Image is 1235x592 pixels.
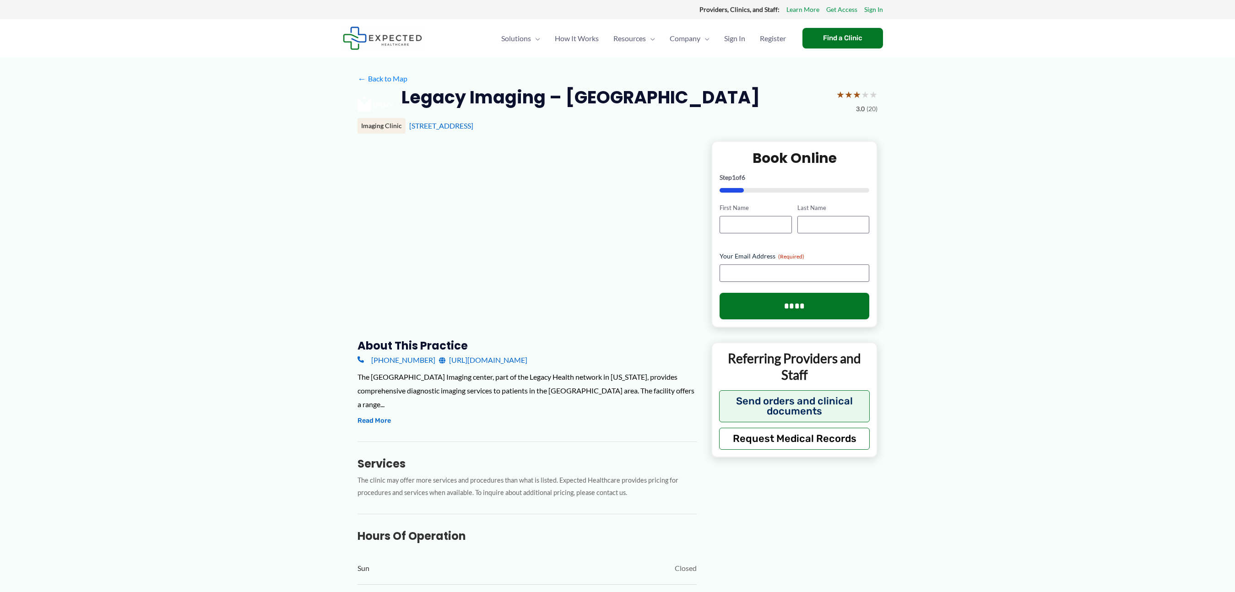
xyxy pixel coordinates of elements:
[753,22,793,54] a: Register
[343,27,422,50] img: Expected Healthcare Logo - side, dark font, small
[778,253,804,260] span: (Required)
[700,22,710,54] span: Menu Toggle
[662,22,717,54] a: CompanyMenu Toggle
[357,74,366,83] span: ←
[867,103,877,115] span: (20)
[357,353,435,367] a: [PHONE_NUMBER]
[732,173,736,181] span: 1
[357,415,391,426] button: Read More
[797,204,869,212] label: Last Name
[853,86,861,103] span: ★
[856,103,865,115] span: 3.0
[357,118,406,134] div: Imaging Clinic
[357,370,697,411] div: The [GEOGRAPHIC_DATA] Imaging center, part of the Legacy Health network in [US_STATE], provides c...
[675,561,697,575] span: Closed
[719,350,870,383] p: Referring Providers and Staff
[357,561,369,575] span: Sun
[802,28,883,48] a: Find a Clinic
[845,86,853,103] span: ★
[717,22,753,54] a: Sign In
[357,529,697,543] h3: Hours of Operation
[720,252,869,261] label: Your Email Address
[357,474,697,499] p: The clinic may offer more services and procedures than what is listed. Expected Healthcare provid...
[720,174,869,181] p: Step of
[501,22,531,54] span: Solutions
[720,204,791,212] label: First Name
[720,149,869,167] h2: Book Online
[555,22,599,54] span: How It Works
[719,428,870,450] button: Request Medical Records
[357,457,697,471] h3: Services
[670,22,700,54] span: Company
[439,353,527,367] a: [URL][DOMAIN_NAME]
[613,22,646,54] span: Resources
[409,121,473,130] a: [STREET_ADDRESS]
[547,22,606,54] a: How It Works
[861,86,869,103] span: ★
[869,86,877,103] span: ★
[826,4,857,16] a: Get Access
[606,22,662,54] a: ResourcesMenu Toggle
[760,22,786,54] span: Register
[786,4,819,16] a: Learn More
[401,86,760,108] h2: Legacy Imaging – [GEOGRAPHIC_DATA]
[836,86,845,103] span: ★
[699,5,780,13] strong: Providers, Clinics, and Staff:
[864,4,883,16] a: Sign In
[531,22,540,54] span: Menu Toggle
[742,173,745,181] span: 6
[646,22,655,54] span: Menu Toggle
[724,22,745,54] span: Sign In
[357,72,407,86] a: ←Back to Map
[494,22,793,54] nav: Primary Site Navigation
[494,22,547,54] a: SolutionsMenu Toggle
[357,339,697,353] h3: About this practice
[719,390,870,422] button: Send orders and clinical documents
